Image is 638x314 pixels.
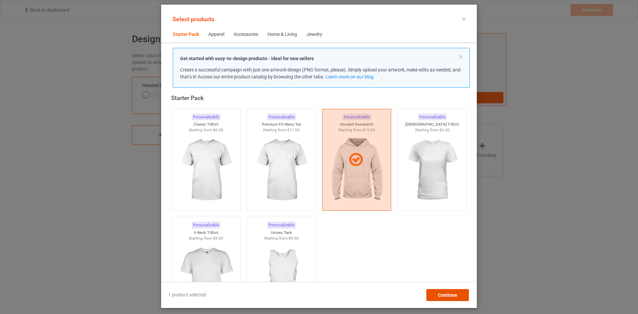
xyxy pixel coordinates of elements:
div: Unisex Tank [247,230,316,236]
div: Accessories [234,31,258,38]
div: Starting from [398,127,467,133]
div: Starting from [247,127,316,133]
span: $11.50 [287,128,300,132]
div: Starter Pack [171,94,470,102]
div: V-Neck T-Shirt [171,230,241,236]
img: regular.jpg [252,133,311,207]
div: Starting from [171,236,241,241]
span: Select products [172,16,214,23]
span: Create a successful campaign with just one artwork design (PNG format, please). Simply upload you... [180,67,461,79]
strong: Get started with easy-to-design products - ideal for new sellers [180,56,314,61]
div: Apparel [208,31,224,38]
div: Personalizable [267,222,296,229]
div: [DEMOGRAPHIC_DATA] T-Shirt [398,122,467,127]
span: $9.50 [288,236,299,241]
span: $6.50 [439,128,450,132]
span: Starter Pack [168,27,204,43]
div: Jewelry [306,31,322,38]
div: Personalizable [418,114,447,121]
a: Learn more on our blog. [326,74,375,79]
img: regular.jpg [176,133,236,207]
span: $6.00 [213,128,223,132]
span: 1 product selected [168,292,206,298]
div: Starting from [247,236,316,241]
div: Home & Living [267,31,297,38]
div: Premium Fit Mens Tee [247,122,316,127]
span: Continue [438,292,457,298]
div: Personalizable [192,222,220,229]
div: Personalizable [267,114,296,121]
div: Personalizable [192,114,220,121]
div: Starting from [171,127,241,133]
img: regular.jpg [402,133,462,207]
div: Classic T-Shirt [171,122,241,127]
span: $9.50 [213,236,223,241]
div: Continue [426,289,469,301]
